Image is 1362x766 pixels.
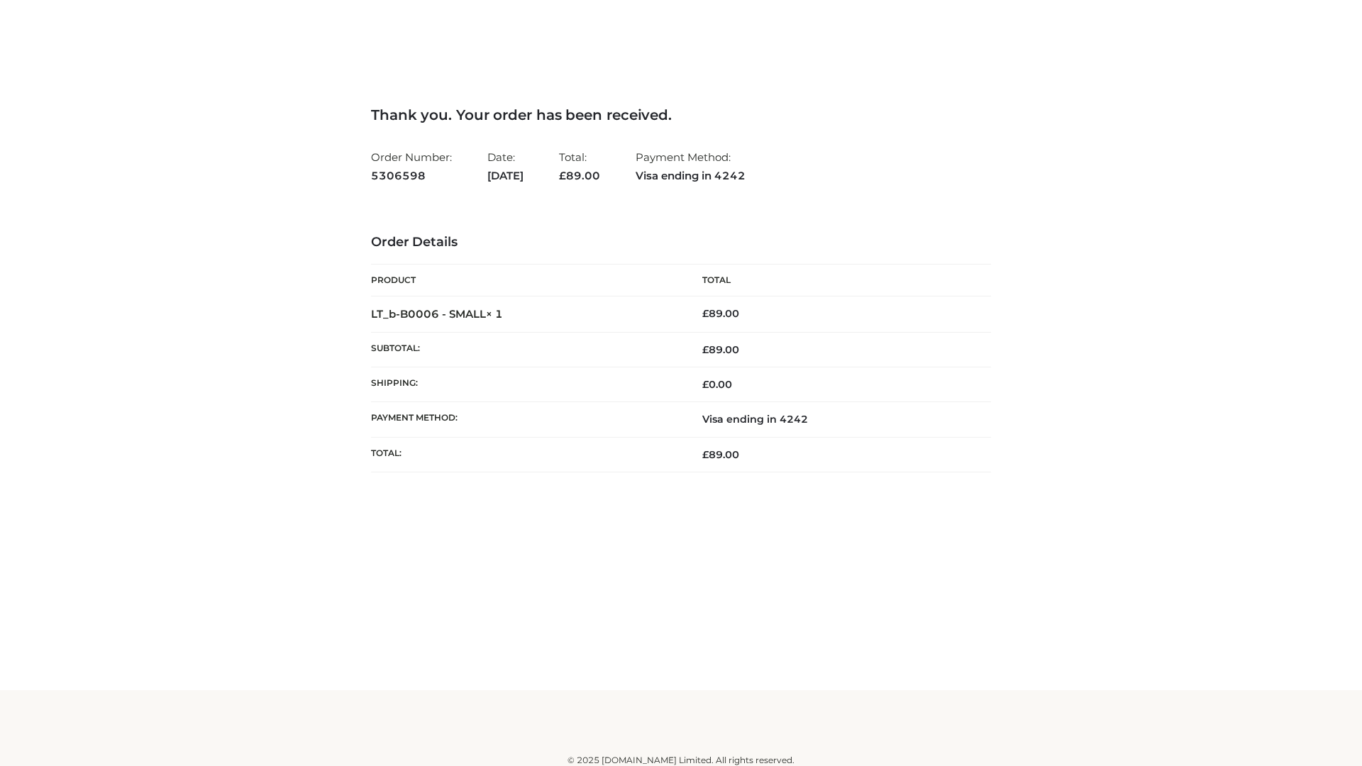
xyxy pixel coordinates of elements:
li: Payment Method: [636,145,746,188]
strong: × 1 [486,307,503,321]
h3: Thank you. Your order has been received. [371,106,991,123]
th: Total: [371,437,681,472]
span: £ [559,169,566,182]
li: Date: [487,145,524,188]
span: 89.00 [559,169,600,182]
span: 89.00 [702,448,739,461]
li: Total: [559,145,600,188]
span: 89.00 [702,343,739,356]
strong: [DATE] [487,167,524,185]
strong: 5306598 [371,167,452,185]
h3: Order Details [371,235,991,250]
th: Subtotal: [371,332,681,367]
li: Order Number: [371,145,452,188]
bdi: 89.00 [702,307,739,320]
th: Shipping: [371,367,681,402]
th: Payment method: [371,402,681,437]
span: £ [702,307,709,320]
strong: LT_b-B0006 - SMALL [371,307,503,321]
span: £ [702,448,709,461]
th: Total [681,265,991,296]
span: £ [702,343,709,356]
th: Product [371,265,681,296]
bdi: 0.00 [702,378,732,391]
span: £ [702,378,709,391]
td: Visa ending in 4242 [681,402,991,437]
strong: Visa ending in 4242 [636,167,746,185]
